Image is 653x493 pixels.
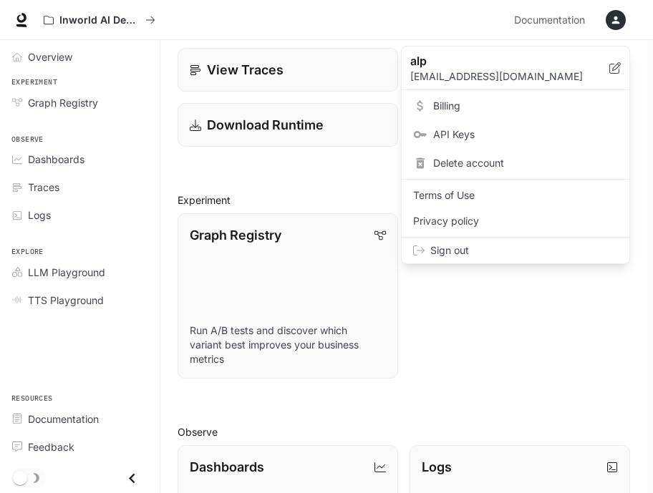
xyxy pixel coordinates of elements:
div: Delete account [405,150,627,176]
a: Privacy policy [405,208,627,234]
a: API Keys [405,122,627,147]
p: alp [410,52,586,69]
p: [EMAIL_ADDRESS][DOMAIN_NAME] [410,69,609,84]
div: Sign out [402,238,629,263]
span: Sign out [430,243,618,258]
span: Terms of Use [413,188,618,202]
span: Delete account [433,156,618,170]
span: Billing [433,99,618,113]
a: Terms of Use [405,182,627,208]
div: alp[EMAIL_ADDRESS][DOMAIN_NAME] [402,47,629,90]
span: Privacy policy [413,214,618,228]
a: Billing [405,93,627,119]
span: API Keys [433,127,618,142]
